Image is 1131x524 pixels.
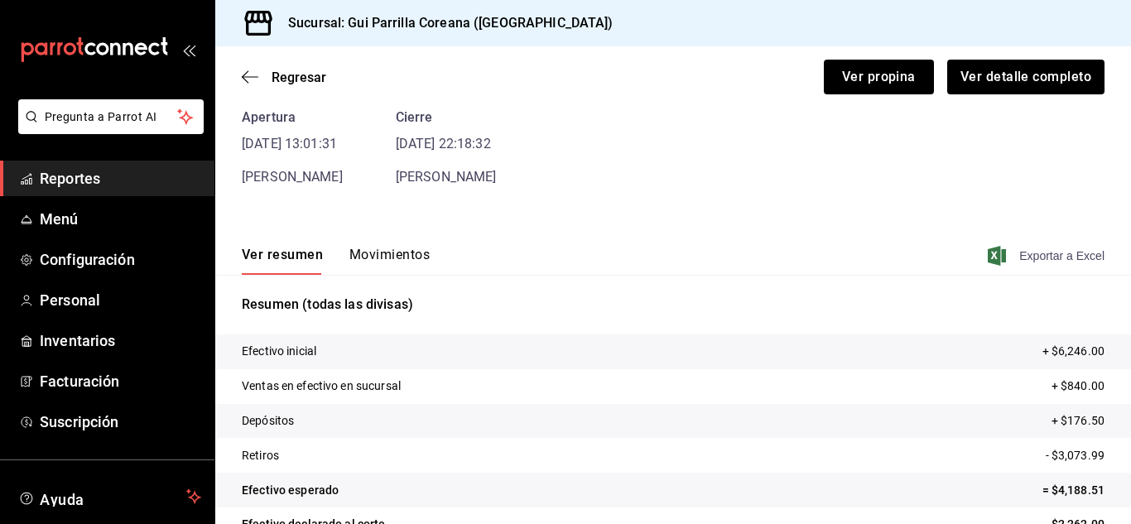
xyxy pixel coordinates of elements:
[242,70,326,85] button: Regresar
[242,247,430,275] div: navigation tabs
[349,247,430,275] button: Movimientos
[1052,412,1105,430] p: + $176.50
[242,412,294,430] p: Depósitos
[242,482,339,499] p: Efectivo esperado
[242,247,323,275] button: Ver resumen
[40,208,201,230] span: Menú
[242,108,343,127] div: Apertura
[396,108,497,127] div: Cierre
[947,60,1105,94] button: Ver detalle completo
[242,295,1105,315] p: Resumen (todas las divisas)
[1046,447,1105,464] p: - $3,073.99
[991,246,1105,266] button: Exportar a Excel
[242,343,316,360] p: Efectivo inicial
[242,169,343,185] span: [PERSON_NAME]
[1042,482,1105,499] p: = $4,188.51
[40,289,201,311] span: Personal
[242,134,343,154] time: [DATE] 13:01:31
[40,411,201,433] span: Suscripción
[1052,377,1105,395] p: + $840.00
[40,370,201,392] span: Facturación
[396,169,497,185] span: [PERSON_NAME]
[40,487,180,507] span: Ayuda
[40,167,201,190] span: Reportes
[242,447,279,464] p: Retiros
[272,70,326,85] span: Regresar
[824,60,934,94] button: Ver propina
[18,99,204,134] button: Pregunta a Parrot AI
[182,43,195,56] button: open_drawer_menu
[242,377,401,395] p: Ventas en efectivo en sucursal
[396,134,497,154] time: [DATE] 22:18:32
[275,13,614,33] h3: Sucursal: Gui Parrilla Coreana ([GEOGRAPHIC_DATA])
[40,329,201,352] span: Inventarios
[1042,343,1105,360] p: + $6,246.00
[12,120,204,137] a: Pregunta a Parrot AI
[40,248,201,271] span: Configuración
[45,108,178,126] span: Pregunta a Parrot AI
